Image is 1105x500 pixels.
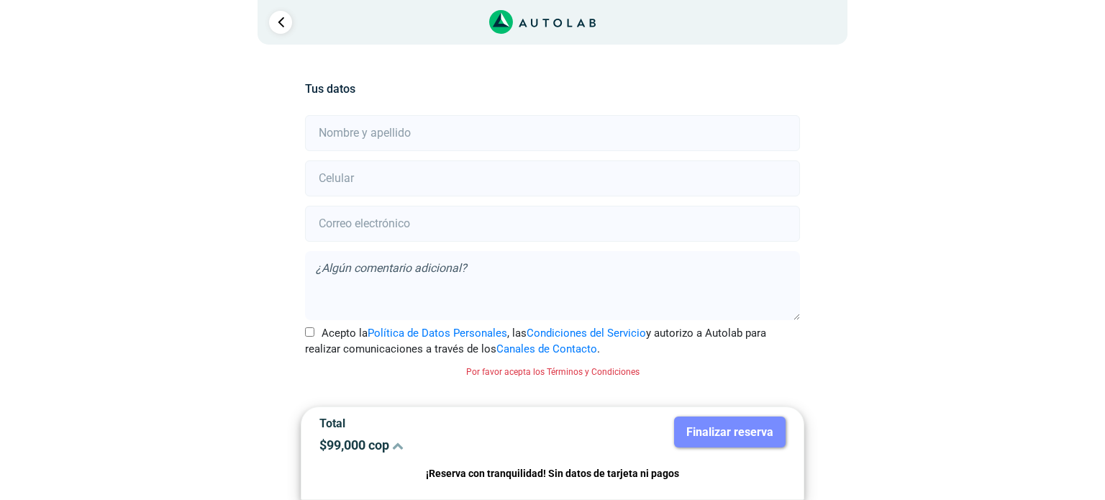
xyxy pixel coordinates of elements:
input: Correo electrónico [305,206,799,242]
a: Condiciones del Servicio [527,327,646,340]
a: Canales de Contacto [496,342,597,355]
a: Link al sitio de autolab [489,14,596,28]
a: Ir al paso anterior [269,11,292,34]
button: Finalizar reserva [674,417,786,447]
p: $ 99,000 cop [319,437,542,453]
h5: Tus datos [305,82,799,96]
a: Política de Datos Personales [368,327,507,340]
label: Acepto la , las y autorizo a Autolab para realizar comunicaciones a través de los . [305,325,799,358]
input: Acepto laPolítica de Datos Personales, lasCondiciones del Servicioy autorizo a Autolab para reali... [305,327,314,337]
input: Celular [305,160,799,196]
p: Total [319,417,542,430]
small: Por favor acepta los Términos y Condiciones [466,367,640,377]
input: Nombre y apellido [305,115,799,151]
p: ¡Reserva con tranquilidad! Sin datos de tarjeta ni pagos [319,465,786,482]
